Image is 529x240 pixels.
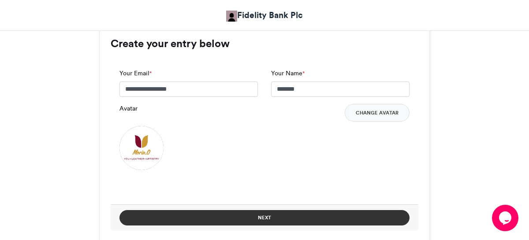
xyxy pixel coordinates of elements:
[119,210,410,225] button: Next
[119,69,152,78] label: Your Email
[111,38,418,49] h3: Create your entry below
[345,104,410,122] button: Change Avatar
[226,11,237,22] img: Fidelity Bank
[226,9,303,22] a: Fidelity Bank Plc
[119,126,164,170] img: 1756833516.231-b2dcae4267c1926e4edbba7f5065fdc4d8f11412.png
[492,205,520,231] iframe: chat widget
[271,69,305,78] label: Your Name
[119,104,138,113] label: Avatar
